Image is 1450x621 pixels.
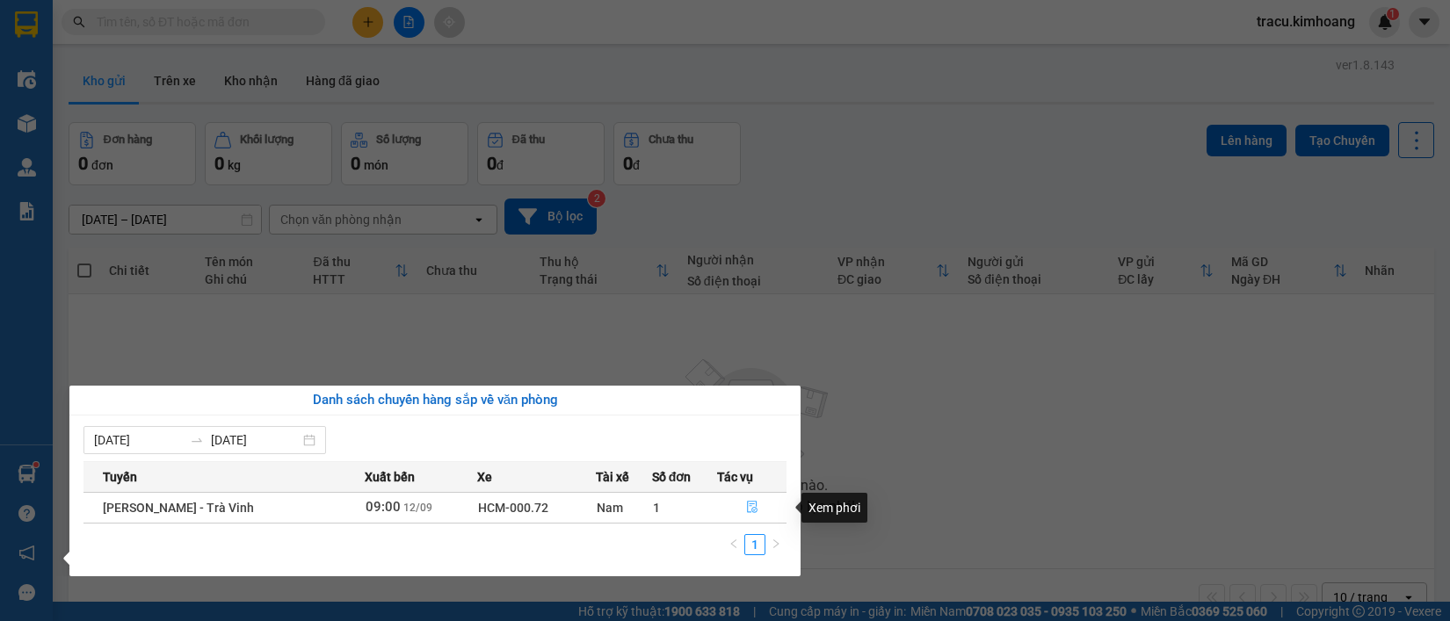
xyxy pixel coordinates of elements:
[744,534,765,555] li: 1
[190,433,204,447] span: swap-right
[103,501,254,515] span: [PERSON_NAME] - Trà Vinh
[729,538,739,549] span: left
[801,493,867,523] div: Xem phơi
[478,501,548,515] span: HCM-000.72
[477,467,492,487] span: Xe
[718,494,786,522] button: file-done
[652,467,692,487] span: Số đơn
[94,430,183,450] input: Từ ngày
[746,501,758,515] span: file-done
[596,467,629,487] span: Tài xế
[403,502,432,514] span: 12/09
[83,390,787,411] div: Danh sách chuyến hàng sắp về văn phòng
[765,534,787,555] button: right
[190,433,204,447] span: to
[366,499,401,515] span: 09:00
[211,430,300,450] input: Đến ngày
[765,534,787,555] li: Next Page
[771,538,781,549] span: right
[723,534,744,555] button: left
[653,501,660,515] span: 1
[597,498,651,517] div: Nam
[723,534,744,555] li: Previous Page
[745,535,765,554] a: 1
[717,467,753,487] span: Tác vụ
[103,467,137,487] span: Tuyến
[365,467,415,487] span: Xuất bến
